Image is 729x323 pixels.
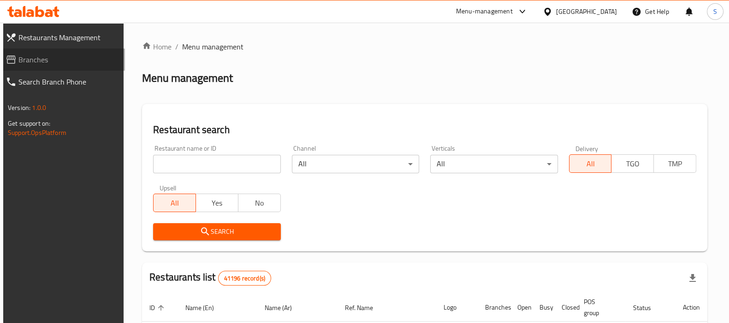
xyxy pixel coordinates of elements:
[242,196,277,210] span: No
[185,302,226,313] span: Name (En)
[8,127,66,139] a: Support.OpsPlatform
[153,223,280,240] button: Search
[713,6,717,17] span: S
[18,54,118,65] span: Branches
[175,41,178,52] li: /
[682,267,704,289] div: Export file
[676,293,707,322] th: Action
[18,76,118,87] span: Search Branch Phone
[573,157,608,171] span: All
[456,6,513,17] div: Menu-management
[182,41,243,52] span: Menu management
[160,184,177,191] label: Upsell
[149,302,167,313] span: ID
[8,102,30,114] span: Version:
[532,293,554,322] th: Busy
[584,296,615,318] span: POS group
[510,293,532,322] th: Open
[238,194,281,212] button: No
[153,194,196,212] button: All
[142,41,707,52] nav: breadcrumb
[611,154,654,173] button: TGO
[196,194,238,212] button: Yes
[653,154,696,173] button: TMP
[292,155,419,173] div: All
[615,157,650,171] span: TGO
[633,302,663,313] span: Status
[436,293,478,322] th: Logo
[153,123,696,137] h2: Restaurant search
[219,274,271,283] span: 41196 record(s)
[218,271,271,286] div: Total records count
[430,155,557,173] div: All
[142,41,172,52] a: Home
[554,293,576,322] th: Closed
[153,155,280,173] input: Search for restaurant name or ID..
[658,157,693,171] span: TMP
[149,270,271,286] h2: Restaurants list
[200,196,235,210] span: Yes
[478,293,510,322] th: Branches
[160,226,273,238] span: Search
[18,32,118,43] span: Restaurants Management
[265,302,304,313] span: Name (Ar)
[32,102,46,114] span: 1.0.0
[575,145,599,152] label: Delivery
[345,302,385,313] span: Ref. Name
[8,117,50,129] span: Get support on:
[157,196,192,210] span: All
[569,154,612,173] button: All
[142,71,233,85] h2: Menu management
[556,6,617,17] div: [GEOGRAPHIC_DATA]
